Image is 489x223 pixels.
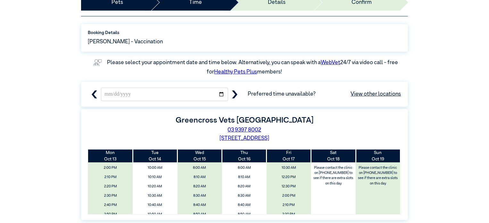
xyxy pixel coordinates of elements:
span: 8:50 AM [224,210,265,219]
span: 10:10 AM [135,173,175,181]
img: vet [91,57,104,68]
span: [PERSON_NAME] - Vaccination [88,38,163,46]
span: 10:50 AM [135,210,175,219]
label: Please contact the clinic on [PHONE_NUMBER] to see if there are extra slots on this day [312,164,355,188]
span: 8:50 AM [179,210,220,219]
label: Please contact the clinic on [PHONE_NUMBER] to see if there are extra slots on this day [356,164,400,188]
span: 2:50 PM [90,210,131,219]
span: 8:40 AM [179,201,220,209]
span: 8:00 AM [224,164,265,172]
th: Oct 14 [133,150,177,163]
span: 8:30 AM [179,192,220,200]
span: 12:20 PM [269,173,309,181]
span: 8:00 AM [179,164,220,172]
span: 8:10 AM [179,173,220,181]
span: 2:00 PM [269,192,309,200]
span: 10:40 AM [135,201,175,209]
th: Oct 17 [267,150,311,163]
th: Oct 18 [311,150,356,163]
th: Oct 19 [356,150,400,163]
span: 8:20 AM [224,183,265,191]
a: Healthy Pets Plus [214,69,257,75]
span: 10:00 AM [135,164,175,172]
span: 8:30 AM [224,192,265,200]
span: 2:10 PM [269,201,309,209]
span: Preferred time unavailable? [248,90,401,99]
span: 8:20 AM [179,183,220,191]
span: 2:20 PM [90,183,131,191]
span: 2:20 PM [269,210,309,219]
label: Booking Details [88,30,401,36]
span: 8:40 AM [224,201,265,209]
span: 2:00 PM [90,164,131,172]
span: 10:30 AM [135,192,175,200]
span: 8:10 AM [224,173,265,181]
span: 12:30 PM [269,183,309,191]
th: Oct 15 [178,150,222,163]
span: 2:10 PM [90,173,131,181]
span: 10:30 AM [269,164,309,172]
a: View other locations [351,90,401,99]
a: 03 9397 8002 [228,127,261,133]
span: 10:20 AM [135,183,175,191]
span: 2:30 PM [90,192,131,200]
th: Oct 16 [222,150,267,163]
label: Greencross Vets [GEOGRAPHIC_DATA] [176,116,313,124]
label: Please select your appointment date and time below. Alternatively, you can speak with a 24/7 via ... [107,60,399,75]
th: Oct 13 [88,150,133,163]
a: WebVet [321,60,340,65]
span: 2:40 PM [90,201,131,209]
a: [STREET_ADDRESS] [220,136,269,141]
